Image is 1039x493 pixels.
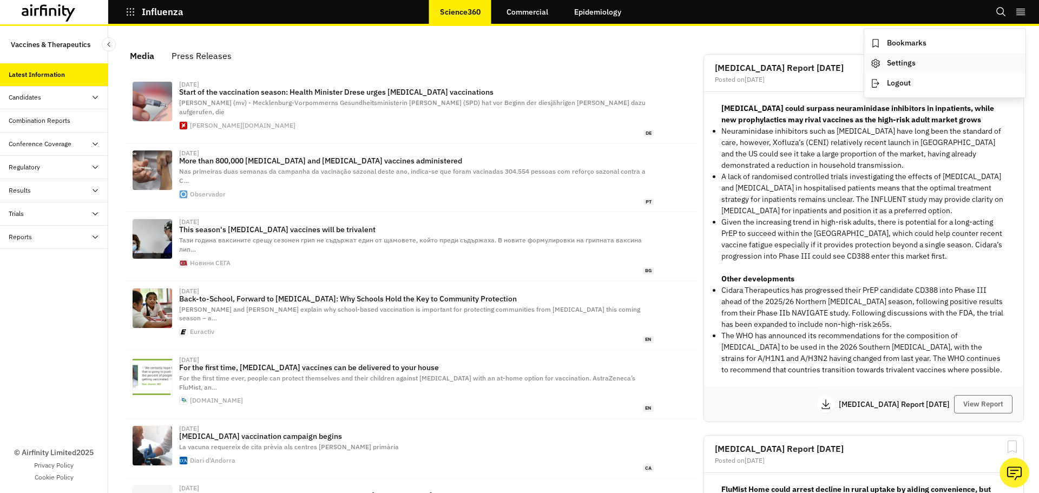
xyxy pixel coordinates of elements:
p: Neuraminidase inhibitors such as [MEDICAL_DATA] have long been the standard of care, however, Xof... [721,126,1006,171]
div: Regulatory [9,162,40,172]
div: [DATE] [179,81,199,88]
p: A lack of randomised controlled trials investigating the effects of [MEDICAL_DATA] and [MEDICAL_D... [721,171,1006,216]
p: Start of the vaccination season: Health Minister Drese urges [MEDICAL_DATA] vaccinations [179,88,654,96]
div: [DATE] [179,357,199,363]
a: Cookie Policy [35,472,74,482]
img: Amended-Avatar-Logo-_-RGB-black-and-white_small-1-200x200.png [180,328,187,336]
div: Observador [190,191,226,198]
span: de [643,130,654,137]
div: Latest Information [9,70,65,80]
button: Close Sidebar [102,37,116,51]
p: [MEDICAL_DATA] Report [DATE] [839,400,954,408]
div: Media [130,48,154,64]
p: © Airfinity Limited 2025 [14,447,94,458]
div: Новини СЕГА [190,260,231,266]
span: For the first time ever, people can protect themselves and their children against [MEDICAL_DATA] ... [179,374,635,391]
a: [DATE]Start of the vaccination season: Health Minister Drese urges [MEDICAL_DATA] vaccinations[PE... [123,75,699,143]
p: This season's [MEDICAL_DATA] vaccines will be trivalent [179,225,654,234]
strong: [MEDICAL_DATA] could surpass neuraminidase inhibitors in inpatients, while new prophylactics may ... [721,103,994,124]
img: 68e3e5678cc76.jpeg [133,426,172,465]
div: Results [9,186,31,195]
img: apple-touch-icon.png [180,190,187,198]
button: Ask our analysts [999,458,1029,488]
img: favicon-U7MYFH7J.svg [180,122,187,129]
span: [PERSON_NAME] and [PERSON_NAME] explain why school-based vaccination is important for protecting ... [179,305,640,323]
p: [MEDICAL_DATA] vaccination campaign begins [179,432,654,441]
p: Back-to-School, Forward to [MEDICAL_DATA]: Why Schools Hold the Key to Community Protection [179,294,654,303]
img: 20210130_193611.jpg [133,219,172,259]
a: [DATE]Back-to-School, Forward to [MEDICAL_DATA]: Why Schools Hold the Key to Community Protection... [123,281,699,350]
a: [DATE]This season's [MEDICAL_DATA] vaccines will be trivalentТази година ваксините срещу сезонен ... [123,212,699,281]
img: idc0925flumist_graphic_01_web.jpg [133,357,172,397]
button: Influenza [126,3,183,21]
p: Vaccines & Therapeutics [11,35,90,55]
div: [DATE] [179,425,199,432]
div: Press Releases [172,48,232,64]
svg: Bookmark Report [1005,440,1019,453]
a: [DATE][MEDICAL_DATA] vaccination campaign beginsLa vacuna requereix de cita prèvia als centres [P... [123,419,699,478]
img: Astra-1.png [133,288,172,328]
span: en [643,405,654,412]
button: Search [996,3,1007,21]
p: The WHO has announced its recommendations for the composition of [MEDICAL_DATA] to be used in the... [721,330,1006,376]
div: Combination Reports [9,116,70,126]
img: favicon.ico [180,457,187,464]
span: La vacuna requereix de cita prèvia als centres [PERSON_NAME] primària [179,443,399,451]
strong: Other developments [721,274,794,284]
p: Science360 [440,8,481,16]
div: [DATE] [179,219,199,225]
div: [DATE] [179,485,199,491]
p: More than 800,000 [MEDICAL_DATA] and [MEDICAL_DATA] vaccines administered [179,156,654,165]
a: [DATE]For the first time, [MEDICAL_DATA] vaccines can be delivered to your houseFor the first tim... [123,350,699,419]
div: [PERSON_NAME][DOMAIN_NAME] [190,122,295,129]
span: [PERSON_NAME] (mv) - Mecklenburg-Vorpommerns Gesundheitsministerin [PERSON_NAME] (SPD) hat vor Be... [179,98,646,116]
img: https%3A%2F%2Fbordalo.observador.pt%2Fv2%2Frs%3Afill%3A770%3A403%2Fc%3A2000%3A1124%3Anowe%3A0%3A1... [133,150,172,190]
div: Candidates [9,93,41,102]
div: Reports [9,232,32,242]
div: Trials [9,209,24,219]
h2: [MEDICAL_DATA] Report [DATE] [715,444,1012,453]
span: Nas primeiras duas semanas da campanha da vacinação sazonal deste ano, indica-se que foram vacina... [179,167,646,185]
div: [DOMAIN_NAME] [190,397,243,404]
h2: [MEDICAL_DATA] Report [DATE] [715,63,1012,72]
div: [DATE] [179,288,199,294]
p: Cidara Therapeutics has progressed their PrEP candidate CD388 into Phase III ahead of the 2025/26... [721,285,1006,330]
span: bg [643,267,654,274]
span: en [643,336,654,343]
span: ca [643,465,654,472]
div: Euractiv [190,328,214,335]
a: [DATE]More than 800,000 [MEDICAL_DATA] and [MEDICAL_DATA] vaccines administeredNas primeiras duas... [123,143,699,212]
img: logo-sega-x512_0.png [180,259,187,267]
div: Posted on [DATE] [715,76,1012,83]
div: Posted on [DATE] [715,457,1012,464]
a: Privacy Policy [34,461,74,470]
div: Conference Coverage [9,139,71,149]
img: healioandroid.png [180,397,187,404]
div: [DATE] [179,150,199,156]
span: Тази година ваксините срещу сезонен грип не съдържат един от щамовете, който преди съдържаха. В н... [179,236,642,253]
p: Given the increasing trend in high-risk adults, there is potential for a long-acting PrEP to succ... [721,216,1006,262]
span: pt [643,199,654,206]
div: Diari d'Andorra [190,457,235,464]
p: For the first time, [MEDICAL_DATA] vaccines can be delivered to your house [179,363,654,372]
p: Influenza [142,7,183,17]
img: 08--wp5pcn4luiv10axs2048jpeg---93f726a4bde384ba.jpg [133,82,172,121]
button: View Report [954,395,1012,413]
